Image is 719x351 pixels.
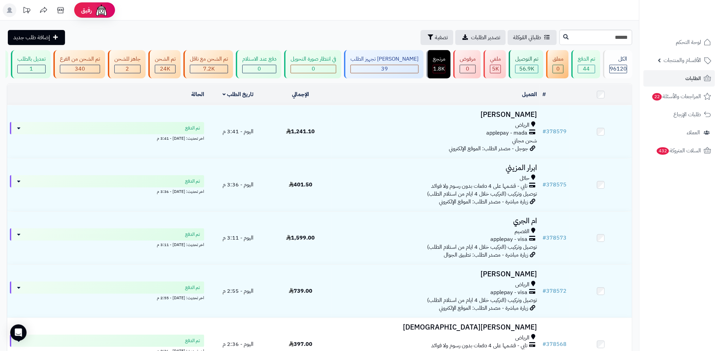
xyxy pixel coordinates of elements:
a: الحالة [191,90,204,98]
a: طلباتي المُوكلة [508,30,557,45]
span: تم الدفع [185,231,200,238]
span: # [542,181,546,189]
span: الرياض [515,334,529,342]
span: تصفية [435,33,448,42]
span: applepay - mada [486,129,527,137]
span: 0 [258,65,261,73]
div: تعديل بالطلب [17,55,46,63]
div: 0 [553,65,563,73]
span: 96120 [610,65,627,73]
span: رفيق [81,6,92,14]
a: #378572 [542,287,567,295]
span: 56.9K [519,65,534,73]
span: تم الدفع [185,125,200,132]
span: اليوم - 3:41 م [223,127,254,136]
span: applepay - visa [490,235,527,243]
div: 0 [460,65,475,73]
span: 340 [75,65,85,73]
div: 7222 [190,65,228,73]
a: دفع عند الاستلام 0 [234,50,283,78]
div: مرتجع [433,55,445,63]
span: applepay - visa [490,289,527,296]
div: 44 [578,65,595,73]
span: 432 [657,147,669,155]
a: العميل [522,90,537,98]
span: 7.2K [203,65,215,73]
a: تم الشحن 24K [147,50,182,78]
a: الإجمالي [292,90,309,98]
a: تم الدفع 44 [570,50,602,78]
span: جوجل - مصدر الطلب: الموقع الإلكتروني [449,144,528,153]
span: تم الدفع [185,337,200,344]
span: تصدير الطلبات [471,33,500,42]
button: تصفية [421,30,453,45]
span: حائل [520,174,529,182]
span: 1,241.10 [286,127,315,136]
div: 340 [60,65,100,73]
span: شحن مجاني [512,137,537,145]
a: معلق 0 [545,50,570,78]
span: 22 [652,93,662,101]
span: تم الدفع [185,284,200,291]
div: 56921 [516,65,538,73]
div: 0 [243,65,276,73]
a: العملاء [643,124,715,141]
span: 39 [381,65,388,73]
span: 1 [30,65,33,73]
span: 397.00 [289,340,312,348]
div: 4993 [490,65,501,73]
span: العملاء [687,128,700,137]
div: 0 [291,65,336,73]
span: إضافة طلب جديد [13,33,50,42]
div: اخر تحديث: [DATE] - 3:41 م [10,134,204,141]
div: مرفوض [460,55,476,63]
h3: ام الجري [334,217,537,225]
span: الأقسام والمنتجات [664,56,701,65]
span: طلباتي المُوكلة [513,33,541,42]
span: 2 [126,65,129,73]
span: توصيل وتركيب (التركيب خلال 4 ايام من استلام الطلب) [427,296,537,304]
div: معلق [553,55,563,63]
div: تم الدفع [578,55,595,63]
span: لوحة التحكم [676,37,701,47]
div: اخر تحديث: [DATE] - 3:36 م [10,187,204,195]
a: تم التوصيل 56.9K [507,50,545,78]
div: في انتظار صورة التحويل [291,55,336,63]
a: إضافة طلب جديد [8,30,65,45]
a: السلات المتروكة432 [643,142,715,159]
span: توصيل وتركيب (التركيب خلال 4 ايام من استلام الطلب) [427,190,537,198]
span: اليوم - 3:11 م [223,234,254,242]
a: تصدير الطلبات [455,30,506,45]
span: تم الدفع [185,178,200,185]
div: جاهز للشحن [114,55,141,63]
a: تحديثات المنصة [18,3,35,19]
span: 44 [583,65,590,73]
a: جاهز للشحن 2 [107,50,147,78]
a: الكل96120 [602,50,634,78]
div: ملغي [490,55,501,63]
div: 1 [18,65,45,73]
img: ai-face.png [95,3,108,17]
h3: [PERSON_NAME] [334,270,537,278]
a: #378573 [542,234,567,242]
span: # [542,127,546,136]
div: تم الشحن [155,55,176,63]
span: الرياض [515,281,529,289]
span: 0 [556,65,560,73]
span: 1,599.00 [286,234,315,242]
span: 0 [312,65,315,73]
span: اليوم - 3:36 م [223,181,254,189]
a: #378579 [542,127,567,136]
span: 0 [466,65,470,73]
a: تم الشحن مع ناقل 7.2K [182,50,234,78]
div: 2 [115,65,140,73]
span: المراجعات والأسئلة [652,92,701,101]
span: الرياض [515,121,529,129]
a: لوحة التحكم [643,34,715,50]
div: 39 [351,65,418,73]
div: اخر تحديث: [DATE] - 3:11 م [10,241,204,248]
a: طلبات الإرجاع [643,106,715,123]
a: مرفوض 0 [452,50,482,78]
span: القصيم [514,228,529,235]
span: 1.8K [434,65,445,73]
